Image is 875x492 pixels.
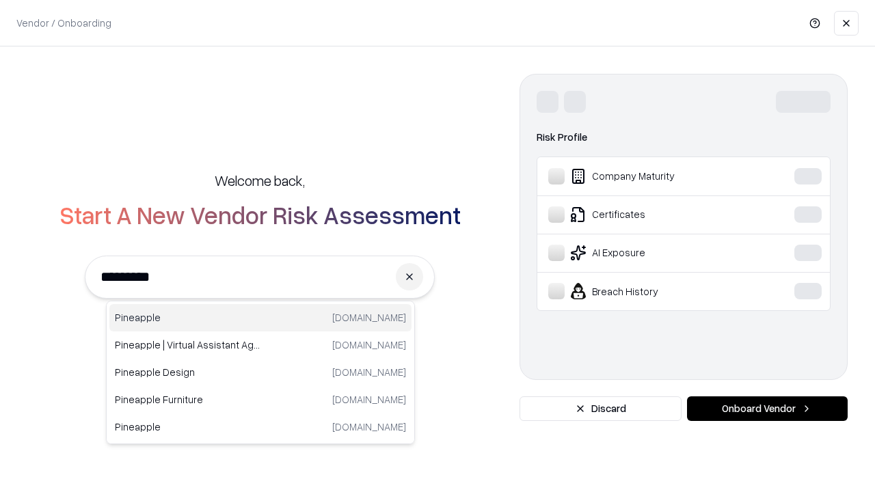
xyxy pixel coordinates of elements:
[548,245,753,261] div: AI Exposure
[548,168,753,184] div: Company Maturity
[115,365,260,379] p: Pineapple Design
[332,310,406,325] p: [DOMAIN_NAME]
[215,171,305,190] h5: Welcome back,
[332,365,406,379] p: [DOMAIN_NAME]
[16,16,111,30] p: Vendor / Onboarding
[548,206,753,223] div: Certificates
[520,396,682,421] button: Discard
[106,301,415,444] div: Suggestions
[332,420,406,434] p: [DOMAIN_NAME]
[537,129,831,146] div: Risk Profile
[332,392,406,407] p: [DOMAIN_NAME]
[115,392,260,407] p: Pineapple Furniture
[115,310,260,325] p: Pineapple
[115,420,260,434] p: Pineapple
[59,201,461,228] h2: Start A New Vendor Risk Assessment
[548,283,753,299] div: Breach History
[115,338,260,352] p: Pineapple | Virtual Assistant Agency
[332,338,406,352] p: [DOMAIN_NAME]
[687,396,848,421] button: Onboard Vendor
